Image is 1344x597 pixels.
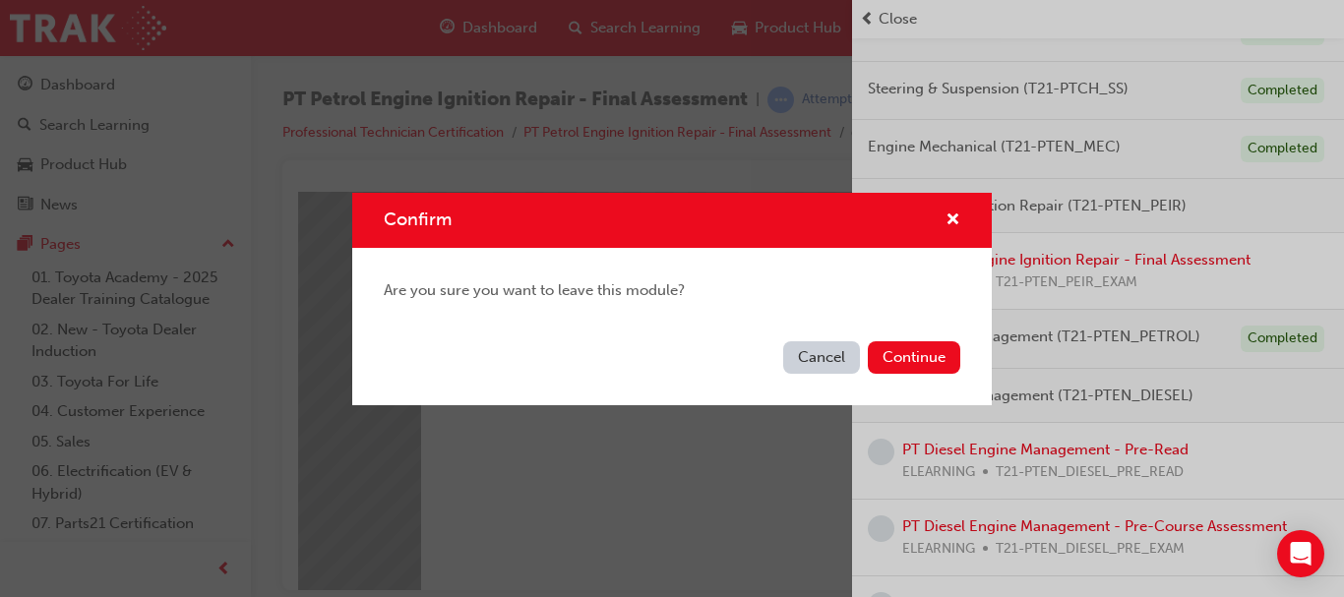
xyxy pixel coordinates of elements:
div: Open Intercom Messenger [1277,530,1324,577]
button: Cancel [783,341,860,374]
span: Confirm [384,209,452,230]
button: Continue [868,341,960,374]
button: cross-icon [946,209,960,233]
div: Are you sure you want to leave this module? [352,248,992,333]
div: Confirm [352,193,992,405]
span: cross-icon [946,212,960,230]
